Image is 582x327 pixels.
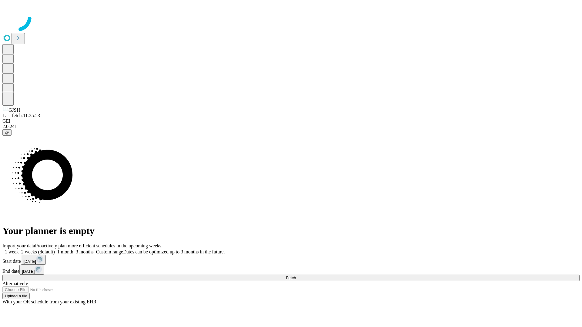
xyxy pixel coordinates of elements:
[2,299,96,304] span: With your OR schedule from your existing EHR
[76,249,94,254] span: 3 months
[5,249,19,254] span: 1 week
[23,259,36,264] span: [DATE]
[21,255,46,265] button: [DATE]
[2,275,580,281] button: Fetch
[2,281,28,286] span: Alternatively
[35,243,162,248] span: Proactively plan more efficient schedules in the upcoming weeks.
[8,107,20,113] span: GJSH
[5,130,9,135] span: @
[21,249,55,254] span: 2 weeks (default)
[22,269,35,274] span: [DATE]
[2,225,580,236] h1: Your planner is empty
[57,249,73,254] span: 1 month
[2,113,40,118] span: Last fetch: 11:25:23
[96,249,123,254] span: Custom range
[123,249,225,254] span: Dates can be optimized up to 3 months in the future.
[2,243,35,248] span: Import your data
[2,293,30,299] button: Upload a file
[2,255,580,265] div: Start date
[286,276,296,280] span: Fetch
[19,265,44,275] button: [DATE]
[2,265,580,275] div: End date
[2,118,580,124] div: GEI
[2,124,580,129] div: 2.0.241
[2,129,12,136] button: @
